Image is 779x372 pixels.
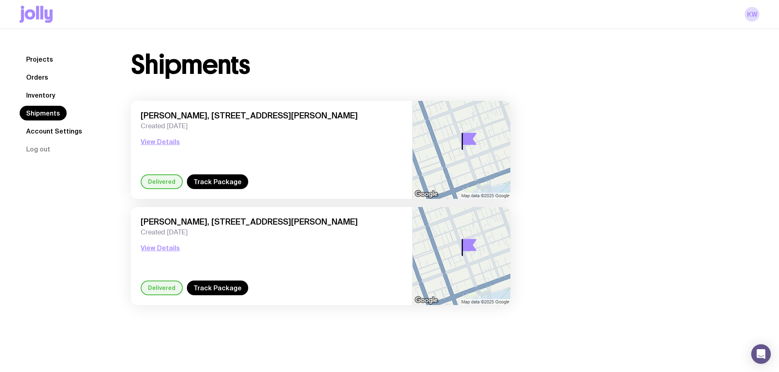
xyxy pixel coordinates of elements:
[141,228,402,236] span: Created [DATE]
[20,88,62,102] a: Inventory
[413,207,510,305] img: staticmap
[141,111,402,120] span: [PERSON_NAME], [STREET_ADDRESS][PERSON_NAME]
[20,124,89,138] a: Account Settings
[141,217,402,227] span: [PERSON_NAME], [STREET_ADDRESS][PERSON_NAME]
[20,52,60,67] a: Projects
[141,174,183,189] div: Delivered
[20,142,57,156] button: Log out
[20,106,67,120] a: Shipments
[751,344,771,364] div: Open Intercom Messenger
[187,174,248,189] a: Track Package
[413,101,510,199] img: staticmap
[141,281,183,295] div: Delivered
[20,70,55,85] a: Orders
[187,281,248,295] a: Track Package
[141,243,180,253] button: View Details
[131,52,250,78] h1: Shipments
[745,7,759,22] a: KW
[141,122,402,130] span: Created [DATE]
[141,137,180,147] button: View Details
